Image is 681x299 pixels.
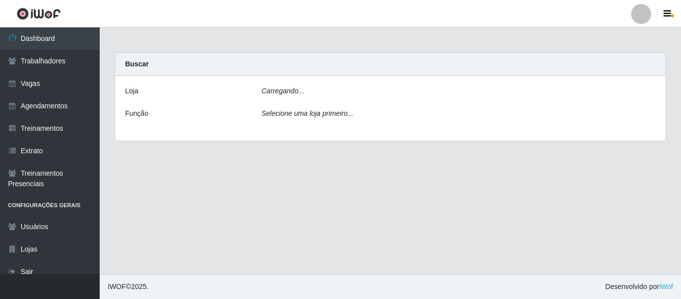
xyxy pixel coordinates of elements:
a: iWof [659,283,673,291]
i: Selecione uma loja primeiro... [262,109,353,117]
label: Loja [125,86,138,96]
strong: Buscar [125,60,149,68]
span: © 2025 . [108,282,149,292]
i: Carregando... [262,87,305,95]
span: IWOF [108,283,126,291]
span: Desenvolvido por [605,282,673,292]
img: CoreUI Logo [16,7,61,20]
label: Função [125,108,149,119]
